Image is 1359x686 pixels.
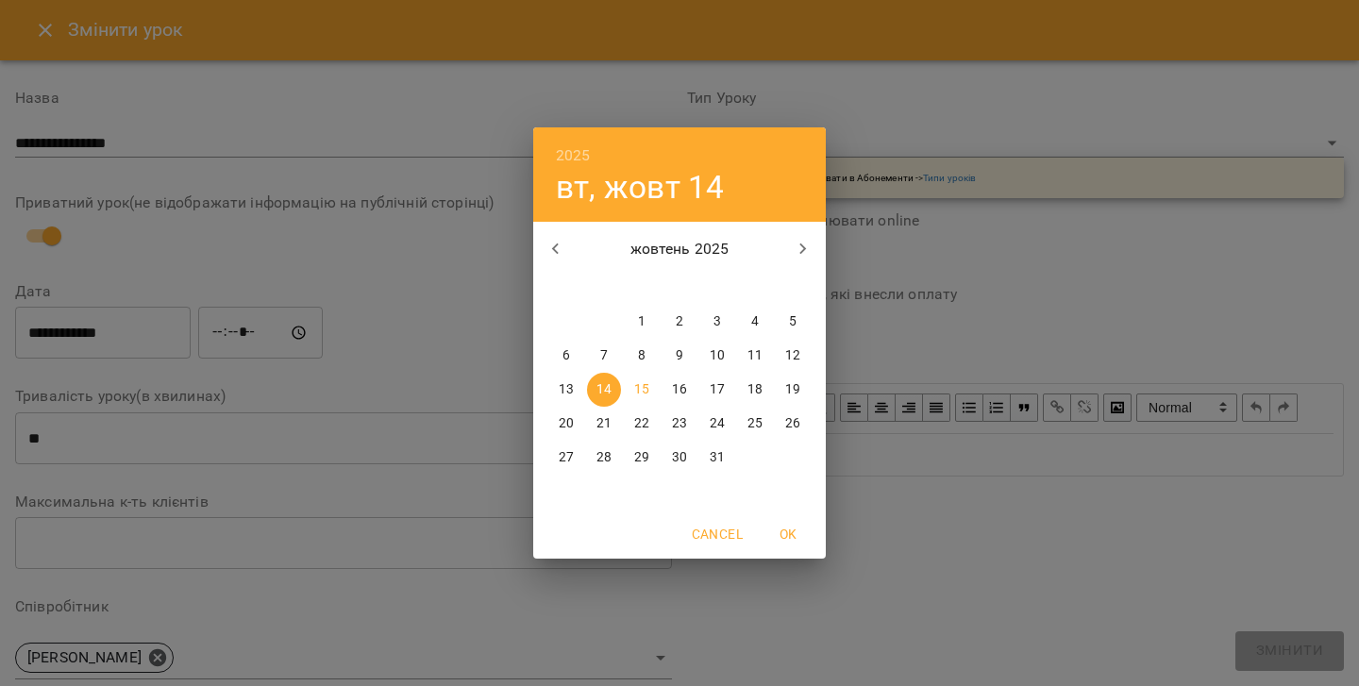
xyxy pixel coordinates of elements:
[600,346,608,365] p: 7
[559,380,574,399] p: 13
[579,238,781,260] p: жовтень 2025
[710,380,725,399] p: 17
[549,339,583,373] button: 6
[663,441,696,475] button: 30
[700,276,734,295] span: пт
[625,441,659,475] button: 29
[596,414,612,433] p: 21
[765,523,811,545] span: OK
[785,346,800,365] p: 12
[747,414,763,433] p: 25
[738,339,772,373] button: 11
[776,305,810,339] button: 5
[663,305,696,339] button: 2
[700,407,734,441] button: 24
[738,305,772,339] button: 4
[710,346,725,365] p: 10
[747,346,763,365] p: 11
[638,346,646,365] p: 8
[587,276,621,295] span: вт
[663,407,696,441] button: 23
[634,414,649,433] p: 22
[776,373,810,407] button: 19
[559,414,574,433] p: 20
[700,339,734,373] button: 10
[634,448,649,467] p: 29
[549,441,583,475] button: 27
[663,339,696,373] button: 9
[738,373,772,407] button: 18
[634,380,649,399] p: 15
[549,373,583,407] button: 13
[700,305,734,339] button: 3
[625,339,659,373] button: 8
[672,448,687,467] p: 30
[587,407,621,441] button: 21
[776,276,810,295] span: нд
[751,312,759,331] p: 4
[625,305,659,339] button: 1
[549,407,583,441] button: 20
[625,276,659,295] span: ср
[700,373,734,407] button: 17
[587,441,621,475] button: 28
[556,168,725,207] button: вт, жовт 14
[738,407,772,441] button: 25
[676,312,683,331] p: 2
[638,312,646,331] p: 1
[758,517,818,551] button: OK
[587,373,621,407] button: 14
[672,414,687,433] p: 23
[684,517,750,551] button: Cancel
[596,380,612,399] p: 14
[713,312,721,331] p: 3
[789,312,797,331] p: 5
[556,142,591,169] button: 2025
[700,441,734,475] button: 31
[559,448,574,467] p: 27
[692,523,743,545] span: Cancel
[747,380,763,399] p: 18
[663,276,696,295] span: чт
[785,414,800,433] p: 26
[549,276,583,295] span: пн
[785,380,800,399] p: 19
[596,448,612,467] p: 28
[587,339,621,373] button: 7
[625,373,659,407] button: 15
[676,346,683,365] p: 9
[562,346,570,365] p: 6
[672,380,687,399] p: 16
[776,339,810,373] button: 12
[738,276,772,295] span: сб
[710,414,725,433] p: 24
[663,373,696,407] button: 16
[710,448,725,467] p: 31
[776,407,810,441] button: 26
[625,407,659,441] button: 22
